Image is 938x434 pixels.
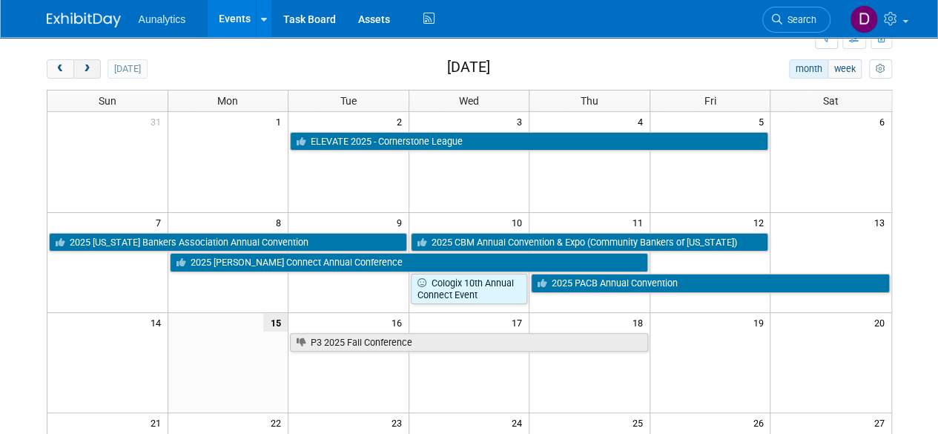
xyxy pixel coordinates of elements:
span: 9 [395,213,409,231]
span: 2 [395,112,409,131]
span: 13 [873,213,891,231]
a: 2025 [US_STATE] Bankers Association Annual Convention [49,233,407,252]
span: 5 [756,112,770,131]
button: myCustomButton [869,59,891,79]
span: 22 [269,413,288,432]
a: 2025 [PERSON_NAME] Connect Annual Conference [170,253,648,272]
span: 19 [751,313,770,332]
span: 4 [636,112,650,131]
span: Mon [217,95,238,107]
span: Tue [340,95,357,107]
span: 10 [510,213,529,231]
span: 24 [510,413,529,432]
span: Sat [823,95,839,107]
span: 16 [390,313,409,332]
a: 2025 PACB Annual Convention [531,274,889,293]
span: 3 [515,112,529,131]
i: Personalize Calendar [876,65,885,74]
span: 25 [631,413,650,432]
span: 18 [631,313,650,332]
span: 1 [274,112,288,131]
span: 7 [154,213,168,231]
button: next [73,59,101,79]
span: 26 [751,413,770,432]
span: 31 [149,112,168,131]
span: 23 [390,413,409,432]
span: 20 [873,313,891,332]
span: 12 [751,213,770,231]
span: 27 [873,413,891,432]
button: week [828,59,862,79]
button: prev [47,59,74,79]
span: 17 [510,313,529,332]
button: [DATE] [108,59,147,79]
a: ELEVATE 2025 - Cornerstone League [290,132,768,151]
span: Aunalytics [139,13,186,25]
span: 8 [274,213,288,231]
span: 6 [878,112,891,131]
a: Search [762,7,830,33]
a: Cologix 10th Annual Connect Event [411,274,528,304]
span: 11 [631,213,650,231]
span: Wed [459,95,479,107]
a: P3 2025 Fall Conference [290,333,648,352]
span: Sun [99,95,116,107]
span: 14 [149,313,168,332]
span: 21 [149,413,168,432]
span: 15 [263,313,288,332]
span: Thu [581,95,598,107]
img: ExhibitDay [47,13,121,27]
a: 2025 CBM Annual Convention & Expo (Community Bankers of [US_STATE]) [411,233,769,252]
span: Search [782,14,816,25]
span: Fri [704,95,716,107]
h2: [DATE] [446,59,489,76]
img: Drew Conley [850,5,878,33]
button: month [789,59,828,79]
